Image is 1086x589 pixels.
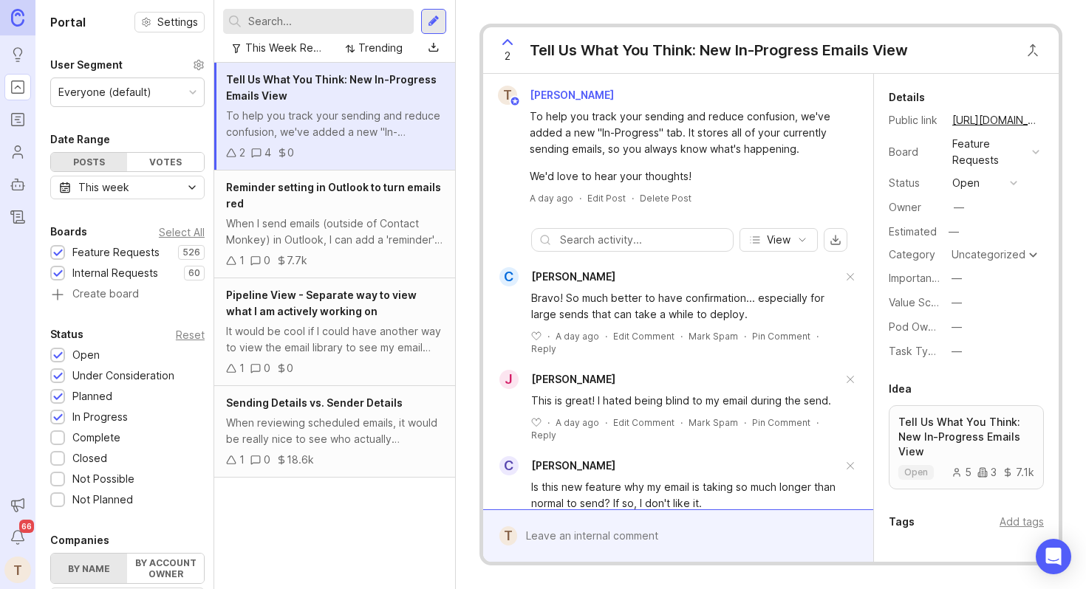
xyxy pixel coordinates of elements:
[530,168,844,185] div: We'd love to hear your thoughts!
[4,557,31,583] button: T
[264,145,271,161] div: 4
[499,456,519,475] div: C
[944,222,963,241] div: —
[157,15,198,30] span: Settings
[358,40,403,56] div: Trending
[4,492,31,518] button: Announcements
[226,181,441,210] span: Reminder setting in Outlook to turn emails red
[752,330,810,342] div: Pin Comment
[632,192,634,204] div: ·
[547,416,550,429] div: ·
[264,452,270,468] div: 0
[579,192,581,204] div: ·
[547,330,550,342] div: ·
[952,249,1025,260] div: Uncategorized
[889,380,912,398] div: Idea
[264,360,270,376] div: 0
[72,388,112,404] div: Planned
[889,175,940,191] div: Status
[264,252,270,269] div: 0
[898,415,1034,459] p: Tell Us What You Think: New In-Progress Emails View
[4,139,31,165] a: Users
[72,409,128,425] div: In Progress
[530,40,908,61] div: Tell Us What You Think: New In-Progress Emails View
[889,144,940,160] div: Board
[214,386,455,478] a: Sending Details vs. Sender DetailsWhen reviewing scheduled emails, it would be really nice to see...
[72,450,107,466] div: Closed
[159,228,205,236] div: Select All
[613,416,675,429] div: Edit Comment
[4,74,31,100] a: Portal
[4,41,31,68] a: Ideas
[226,216,443,248] div: When I send emails (outside of Contact Monkey) in Outlook, I can add a 'reminder' flag (follow up...
[816,330,819,342] div: ·
[505,48,510,64] span: 2
[491,267,615,286] a: C[PERSON_NAME]
[72,265,158,281] div: Internal Requests
[180,182,204,193] svg: toggle icon
[226,415,443,447] div: When reviewing scheduled emails, it would be really nice to see who actually scheduled it versus ...
[78,179,129,196] div: This week
[889,320,964,333] label: Pod Ownership
[19,520,34,533] span: 66
[740,228,818,252] button: View
[689,330,738,342] button: Mark Spam
[560,232,725,248] input: Search activity...
[226,73,437,102] span: Tell Us What You Think: New In-Progress Emails View
[239,145,245,161] div: 2
[952,467,971,478] div: 5
[248,13,408,30] input: Search...
[50,223,87,241] div: Boards
[889,89,925,106] div: Details
[952,136,1026,168] div: Feature Requests
[605,330,607,342] div: ·
[226,108,443,140] div: To help you track your sending and reduce confusion, we've added a new "In-Progress" tab. It stor...
[491,370,615,389] a: J[PERSON_NAME]
[531,479,842,512] div: Is this new feature why my email is taking so much longer than normal to send? If so, I don't lik...
[239,452,245,468] div: 1
[556,416,599,429] span: A day ago
[50,131,110,148] div: Date Range
[531,290,842,323] div: Bravo! So much better to have confirmation... especially for large sends that can take a while to...
[952,343,962,359] div: —
[499,370,519,389] div: J
[530,192,573,204] a: A day ago
[744,330,746,342] div: ·
[889,247,940,263] div: Category
[72,368,174,384] div: Under Consideration
[531,459,615,472] span: [PERSON_NAME]
[954,199,964,216] div: —
[4,171,31,198] a: Autopilot
[952,319,962,335] div: —
[767,232,790,247] span: View
[11,9,24,26] img: Canny Home
[134,12,205,32] a: Settings
[72,492,133,508] div: Not Planned
[556,330,599,342] span: A day ago
[50,325,83,343] div: Status
[226,289,417,317] span: Pipeline View - Separate way to view what I am actively working on
[4,524,31,551] button: Notifications
[182,247,200,258] p: 526
[531,373,615,385] span: [PERSON_NAME]
[952,294,962,311] div: —
[889,405,1044,489] a: Tell Us What You Think: New In-Progress Emails Viewopen537.1k
[531,270,615,283] span: [PERSON_NAME]
[50,13,86,31] h1: Portal
[50,289,205,302] a: Create board
[952,270,962,286] div: —
[239,252,245,269] div: 1
[50,531,109,549] div: Companies
[498,86,517,105] div: T
[226,323,443,356] div: It would be cool if I could have another way to view the email library to see my email (aka my pr...
[127,554,203,583] label: By account owner
[127,153,203,171] div: Votes
[4,204,31,230] a: Changelog
[214,63,455,170] a: Tell Us What You Think: New In-Progress Emails ViewTo help you track your sending and reduce conf...
[613,330,675,342] div: Edit Comment
[1018,35,1048,65] button: Close button
[605,416,607,429] div: ·
[226,396,403,409] span: Sending Details vs. Sender Details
